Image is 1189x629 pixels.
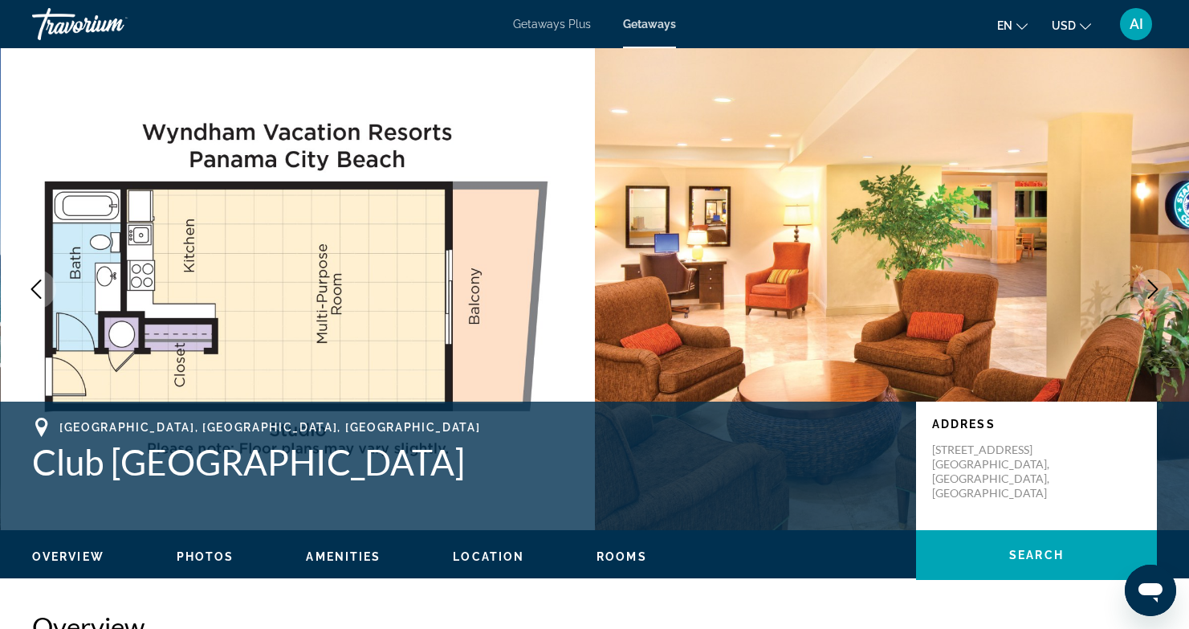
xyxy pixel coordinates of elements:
button: Change language [997,14,1028,37]
a: Travorium [32,3,193,45]
span: Rooms [597,550,647,563]
h1: Club [GEOGRAPHIC_DATA] [32,441,900,483]
button: Amenities [306,549,381,564]
p: [STREET_ADDRESS] [GEOGRAPHIC_DATA], [GEOGRAPHIC_DATA], [GEOGRAPHIC_DATA] [932,443,1061,500]
button: Rooms [597,549,647,564]
button: Previous image [16,269,56,309]
span: [GEOGRAPHIC_DATA], [GEOGRAPHIC_DATA], [GEOGRAPHIC_DATA] [59,421,480,434]
span: USD [1052,19,1076,32]
button: User Menu [1115,7,1157,41]
button: Next image [1133,269,1173,309]
iframe: Button to launch messaging window [1125,565,1176,616]
button: Search [916,530,1157,580]
a: Getaways [623,18,676,31]
span: Amenities [306,550,381,563]
span: Location [453,550,524,563]
button: Photos [177,549,234,564]
a: Getaways Plus [513,18,591,31]
span: AI [1130,16,1143,32]
span: Overview [32,550,104,563]
span: en [997,19,1012,32]
span: Search [1009,549,1064,562]
p: Address [932,418,1141,431]
button: Overview [32,549,104,564]
span: Photos [177,550,234,563]
button: Change currency [1052,14,1091,37]
button: Location [453,549,524,564]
